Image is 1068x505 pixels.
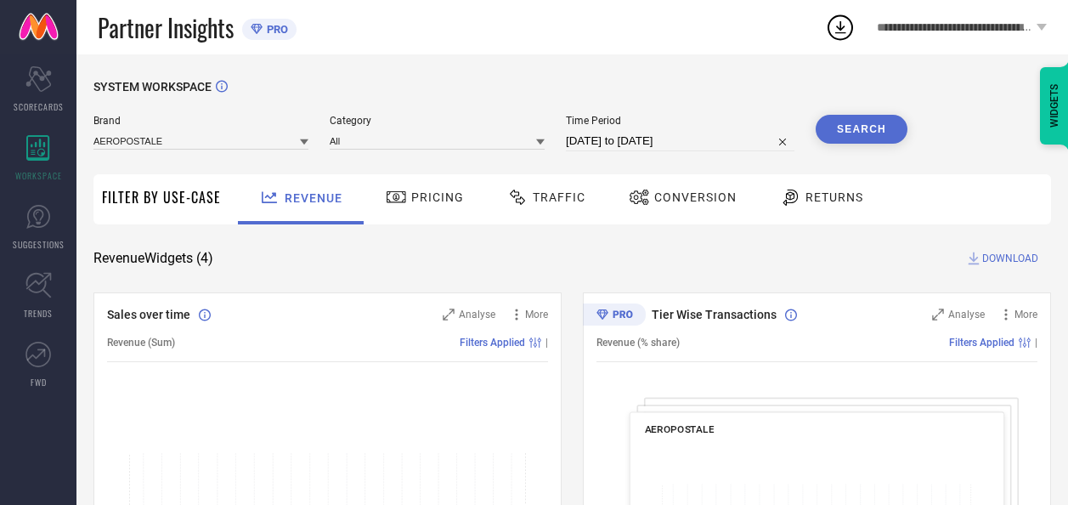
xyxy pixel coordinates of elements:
svg: Zoom [932,309,944,321]
span: SYSTEM WORKSPACE [93,80,212,94]
span: Returns [805,190,863,204]
span: PRO [263,23,288,36]
span: Revenue Widgets ( 4 ) [93,250,213,267]
span: Revenue (Sum) [107,337,175,349]
input: Select time period [566,131,794,151]
span: Category [330,115,545,127]
span: SUGGESTIONS [13,238,65,251]
span: Analyse [948,309,985,321]
span: Sales over time [107,308,190,321]
span: Pricing [411,190,464,204]
span: Conversion [654,190,737,204]
span: Partner Insights [98,10,234,45]
span: Revenue [285,191,342,205]
span: TRENDS [24,307,53,320]
span: | [1035,337,1037,349]
span: Revenue (% share) [596,337,680,349]
svg: Zoom [443,309,455,321]
span: FWD [31,376,47,389]
span: | [545,337,548,349]
span: AEROPOSTALE [645,423,715,435]
span: More [525,309,548,321]
span: Filters Applied [460,337,525,349]
span: Tier Wise Transactions [652,308,777,321]
button: Search [816,115,907,144]
span: Brand [93,115,308,127]
span: Analyse [459,309,495,321]
span: Filters Applied [949,337,1014,349]
span: Time Period [566,115,794,127]
span: DOWNLOAD [982,250,1038,267]
span: WORKSPACE [15,169,62,182]
span: Traffic [533,190,585,204]
span: Filter By Use-Case [102,187,221,207]
div: Open download list [825,12,856,43]
div: Premium [583,304,646,329]
span: SCORECARDS [14,100,64,113]
span: More [1014,309,1037,321]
